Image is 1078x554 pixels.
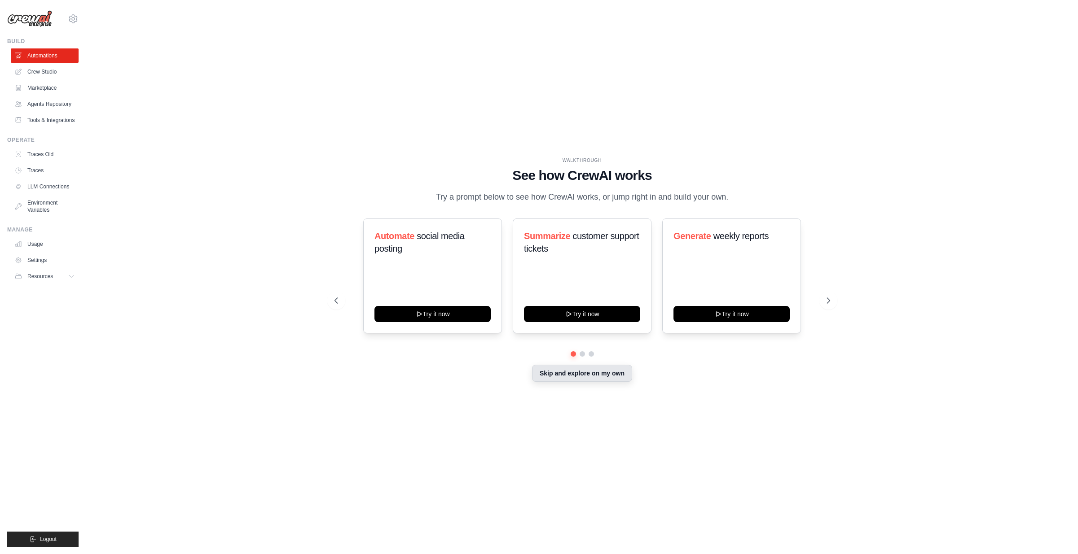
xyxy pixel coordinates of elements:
div: Manage [7,226,79,233]
span: Resources [27,273,53,280]
div: Operate [7,136,79,144]
h1: See how CrewAI works [334,167,830,183]
a: Automations [11,48,79,63]
div: WALKTHROUGH [334,157,830,164]
span: social media posting [374,231,465,253]
a: Agents Repository [11,97,79,111]
a: Traces Old [11,147,79,161]
button: Try it now [524,306,640,322]
p: Try a prompt below to see how CrewAI works, or jump right in and build your own. [431,191,733,204]
a: Settings [11,253,79,267]
a: Tools & Integrations [11,113,79,127]
a: Usage [11,237,79,251]
button: Try it now [374,306,491,322]
span: Logout [40,536,57,543]
a: Crew Studio [11,65,79,79]
button: Resources [11,269,79,284]
button: Logout [7,532,79,547]
button: Skip and explore on my own [532,365,632,382]
a: LLM Connections [11,179,79,194]
span: Automate [374,231,414,241]
button: Try it now [673,306,790,322]
span: Generate [673,231,711,241]
span: customer support tickets [524,231,639,253]
div: Build [7,38,79,45]
img: Logo [7,10,52,27]
a: Environment Variables [11,196,79,217]
a: Marketplace [11,81,79,95]
span: weekly reports [713,231,769,241]
a: Traces [11,163,79,178]
span: Summarize [524,231,570,241]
